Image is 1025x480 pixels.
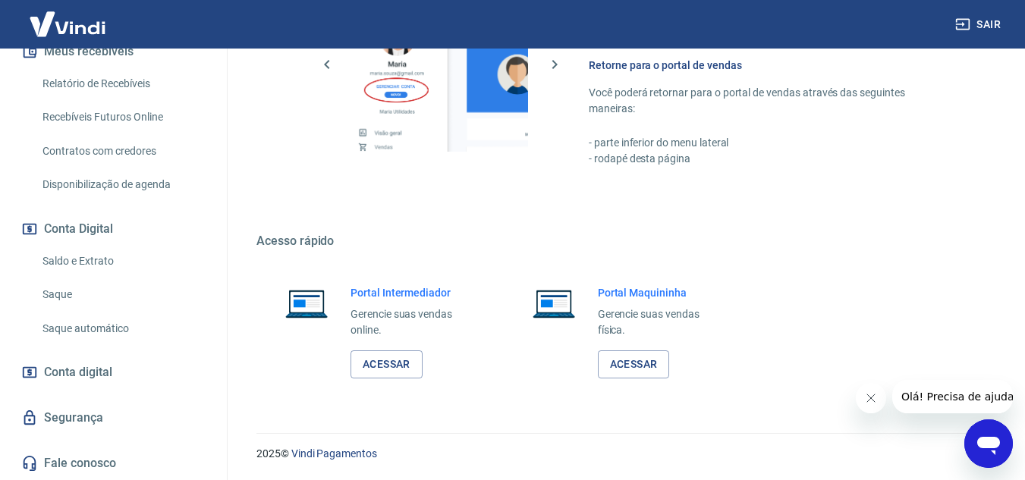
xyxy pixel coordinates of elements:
a: Saque automático [36,313,209,344]
span: Conta digital [44,362,112,383]
a: Conta digital [18,356,209,389]
img: Imagem de um notebook aberto [275,285,338,322]
img: Imagem de um notebook aberto [522,285,586,322]
p: 2025 © [256,446,989,462]
iframe: Mensagem da empresa [892,380,1013,413]
h6: Portal Maquininha [598,285,724,300]
a: Relatório de Recebíveis [36,68,209,99]
a: Acessar [351,350,423,378]
iframe: Botão para abrir a janela de mensagens [964,419,1013,468]
a: Vindi Pagamentos [291,447,377,460]
a: Disponibilização de agenda [36,169,209,200]
p: - rodapé desta página [589,151,952,167]
p: Você poderá retornar para o portal de vendas através das seguintes maneiras: [589,85,952,117]
span: Olá! Precisa de ajuda? [9,11,127,23]
p: - parte inferior do menu lateral [589,135,952,151]
h6: Retorne para o portal de vendas [589,58,952,73]
a: Recebíveis Futuros Online [36,102,209,133]
a: Saque [36,279,209,310]
h6: Portal Intermediador [351,285,476,300]
button: Conta Digital [18,212,209,246]
p: Gerencie suas vendas online. [351,306,476,338]
a: Contratos com credores [36,136,209,167]
iframe: Fechar mensagem [856,383,886,413]
a: Acessar [598,350,670,378]
img: Vindi [18,1,117,47]
a: Saldo e Extrato [36,246,209,277]
p: Gerencie suas vendas física. [598,306,724,338]
button: Sair [952,11,1007,39]
button: Meus recebíveis [18,35,209,68]
a: Segurança [18,401,209,435]
h5: Acesso rápido [256,234,989,249]
a: Fale conosco [18,447,209,480]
